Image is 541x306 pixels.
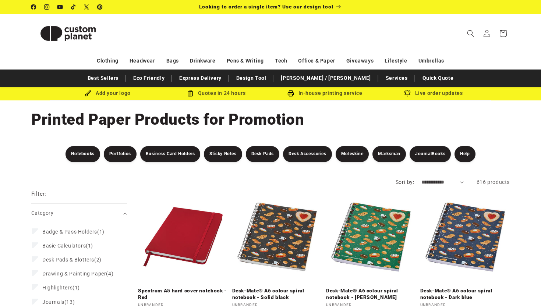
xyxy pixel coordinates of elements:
span: Journals [42,299,64,305]
a: Design Tool [233,72,270,85]
a: Desk Accessories [283,146,332,162]
a: Quick Quote [419,72,457,85]
a: Desk-Mate® A6 colour spiral notebook - Solid black [232,288,322,300]
a: Bags [166,54,179,67]
a: Help [455,146,475,162]
label: Sort by: [396,179,414,185]
iframe: Chat Widget [415,227,541,306]
a: Portfolios [104,146,137,162]
a: Pens & Writing [227,54,264,67]
a: Best Sellers [84,72,122,85]
img: Order Updates Icon [187,90,194,97]
a: JournalBooks [410,146,451,162]
a: Desk Pads [246,146,279,162]
a: Umbrellas [418,54,444,67]
div: Add your logo [53,89,162,98]
a: Eco Friendly [130,72,168,85]
a: Office & Paper [298,54,335,67]
span: (13) [42,299,75,305]
div: Live order updates [379,89,488,98]
span: Category [31,210,53,216]
a: Sticky Notes [204,146,242,162]
span: Badge & Pass Holders [42,229,97,235]
a: Clothing [97,54,119,67]
img: In-house printing [287,90,294,97]
a: Lifestyle [385,54,407,67]
span: Highlighters [42,285,73,291]
span: 616 products [477,179,510,185]
div: In-house printing service [270,89,379,98]
a: Express Delivery [176,72,225,85]
span: (2) [42,256,102,263]
a: Business Card Holders [140,146,201,162]
h1: Printed Paper Products for Promotion [31,110,510,129]
nav: Stationery Filters [17,146,524,162]
a: Giveaways [346,54,374,67]
img: Brush Icon [85,90,91,97]
a: Headwear [130,54,155,67]
span: (1) [42,242,93,249]
span: (1) [42,228,105,235]
h2: Filter: [31,190,46,198]
summary: Search [463,25,479,42]
a: Desk-Mate® A6 colour spiral notebook - [PERSON_NAME] [326,288,416,300]
a: Drinkware [190,54,215,67]
a: [PERSON_NAME] / [PERSON_NAME] [277,72,374,85]
span: Drawing & Painting Paper [42,271,106,277]
div: Quotes in 24 hours [162,89,270,98]
a: Tech [275,54,287,67]
a: Notebooks [66,146,100,162]
img: Order updates [404,90,411,97]
span: Looking to order a single item? Use our design tool [199,4,333,10]
span: Basic Calculators [42,243,86,249]
a: Custom Planet [29,14,108,53]
a: Services [382,72,411,85]
span: (4) [42,270,113,277]
a: Marksman [372,146,406,162]
a: Moleskine [336,146,369,162]
img: Custom Planet [31,17,105,50]
span: (1) [42,284,80,291]
summary: Category (0 selected) [31,204,127,223]
a: Spectrum A5 hard cover notebook - Red [138,288,228,300]
span: Desk Pads & Blotters [42,257,94,263]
